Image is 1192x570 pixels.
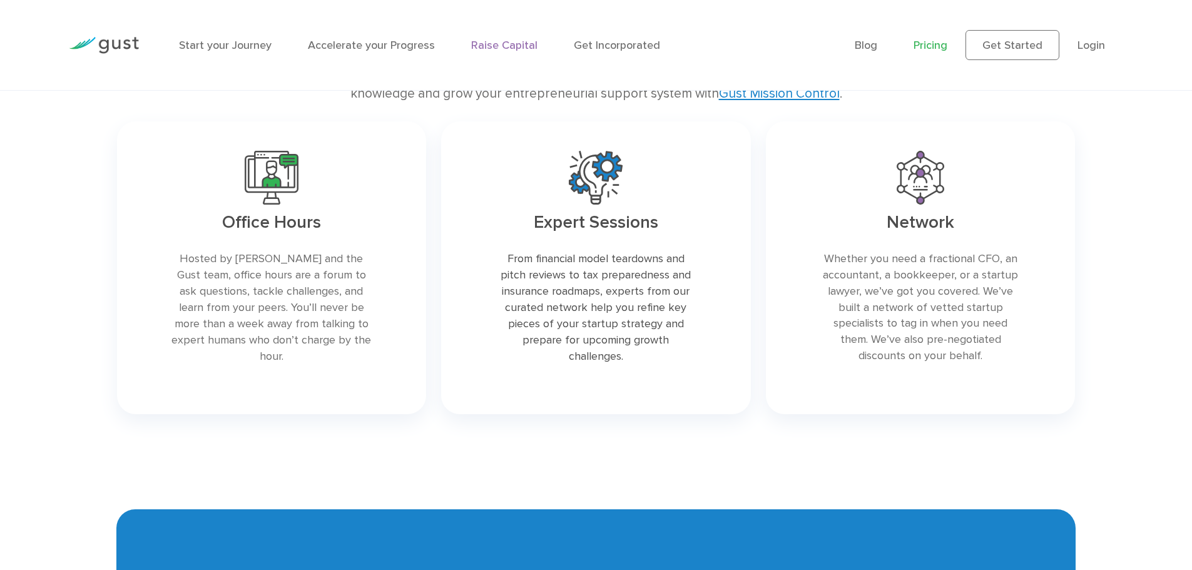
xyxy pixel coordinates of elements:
[965,30,1059,60] a: Get Started
[914,39,947,52] a: Pricing
[179,39,272,52] a: Start your Journey
[308,39,435,52] a: Accelerate your Progress
[574,39,660,52] a: Get Incorporated
[719,86,840,101] a: Gust Mission Control
[1077,39,1105,52] a: Login
[855,39,877,52] a: Blog
[471,39,537,52] a: Raise Capital
[69,37,139,54] img: Gust Logo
